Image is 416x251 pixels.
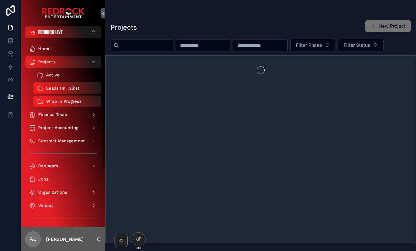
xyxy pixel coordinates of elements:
[25,122,101,134] a: Project Accounting
[290,39,335,51] button: Select Button
[38,46,51,51] span: Home
[25,109,101,121] a: Finance Team
[296,42,322,48] span: Filter Phase
[25,186,101,198] a: Organizations
[25,43,101,55] a: Home
[46,86,79,91] span: Leads (In Talks)
[365,20,411,32] button: New Project
[25,135,101,147] a: Contract Management
[38,59,56,65] span: Projects
[25,160,101,172] a: Requests
[33,82,101,94] a: Leads (In Talks)
[42,8,85,18] img: App logo
[38,163,58,169] span: Requests
[38,138,85,144] span: Contract Management
[338,39,384,51] button: Select Button
[344,42,370,48] span: Filter Status
[25,173,101,185] a: Jobs
[38,112,67,117] span: Finance Team
[38,203,54,208] span: Venues
[25,26,101,38] button: Select Button
[25,56,101,68] a: Projects
[30,235,37,243] span: AL
[46,99,82,104] span: Wrap in Progress
[46,72,60,78] span: Active
[38,177,48,182] span: Jobs
[38,125,78,130] span: Project Accounting
[33,96,101,107] a: Wrap in Progress
[38,190,67,195] span: Organizations
[25,200,101,211] a: Venues
[33,69,101,81] a: Active
[38,29,63,36] span: REDROCK LIVE
[46,236,84,242] p: [PERSON_NAME]
[21,38,105,227] div: scrollable content
[111,23,137,32] h1: Projects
